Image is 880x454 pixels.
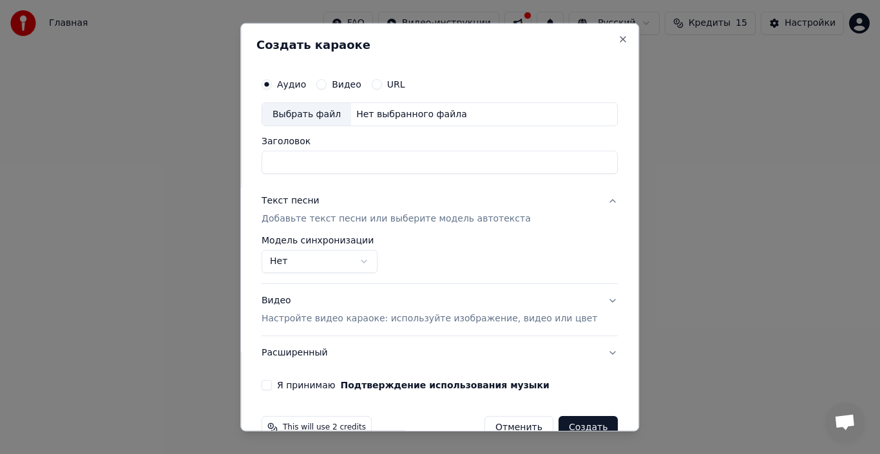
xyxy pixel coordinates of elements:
[262,294,597,325] div: Видео
[262,312,597,325] p: Настройте видео караоке: используйте изображение, видео или цвет
[262,194,320,207] div: Текст песни
[277,79,306,88] label: Аудио
[262,137,618,146] label: Заголовок
[387,79,405,88] label: URL
[277,381,550,390] label: Я принимаю
[262,284,618,336] button: ВидеоНастройте видео караоке: используйте изображение, видео или цвет
[283,422,366,433] span: This will use 2 credits
[341,381,550,390] button: Я принимаю
[262,102,351,126] div: Выбрать файл
[262,336,618,370] button: Расширенный
[332,79,361,88] label: Видео
[262,236,618,283] div: Текст песниДобавьте текст песни или выберите модель автотекста
[559,416,618,439] button: Создать
[256,39,623,50] h2: Создать караоке
[262,184,618,236] button: Текст песниДобавьте текст песни или выберите модель автотекста
[262,213,531,225] p: Добавьте текст песни или выберите модель автотекста
[484,416,553,439] button: Отменить
[351,108,472,120] div: Нет выбранного файла
[262,236,378,245] label: Модель синхронизации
